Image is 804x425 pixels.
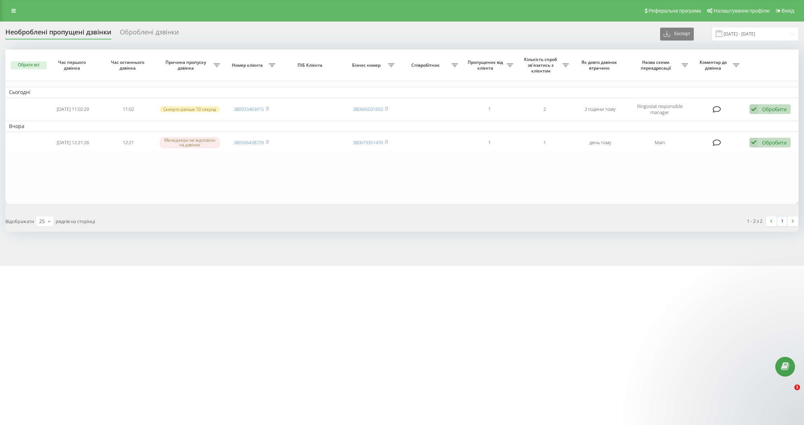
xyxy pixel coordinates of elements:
span: Час першого дзвінка [51,60,94,71]
div: Обробити [762,139,787,146]
td: [DATE] 12:21:26 [45,133,101,152]
div: 25 [39,218,45,225]
button: Експорт [660,28,694,41]
span: Налаштування профілю [714,8,770,14]
td: 11:02 [100,99,156,119]
td: 1 [517,133,572,152]
div: Необроблені пропущені дзвінки [5,28,111,39]
a: 380673351476 [353,139,383,146]
div: Обробити [762,106,787,113]
a: 380506438729 [234,139,264,146]
span: Вихід [782,8,794,14]
a: 380933463915 [234,106,264,112]
span: Час останнього дзвінка [107,60,150,71]
span: 1 [794,384,800,390]
span: Номер клієнта [227,62,269,68]
button: Обрати всі [11,61,47,69]
span: Коментар до дзвінка [695,60,733,71]
td: Main [628,133,692,152]
iframe: Intercom live chat [780,384,797,402]
span: рядків на сторінці [56,218,95,225]
span: Кількість спроб зв'язатись з клієнтом [520,57,562,74]
td: [DATE] 11:02:29 [45,99,101,119]
td: 1 [462,99,517,119]
td: день тому [572,133,628,152]
div: 1 - 2 з 2 [747,217,762,225]
a: 1 [777,216,787,226]
span: Причина пропуску дзвінка [160,60,214,71]
td: Вчора [5,121,799,132]
span: ПІБ Клієнта [285,62,336,68]
td: Сьогодні [5,87,799,98]
span: Бізнес номер [346,62,388,68]
td: 1 [462,133,517,152]
td: 12:21 [100,133,156,152]
td: Ringostat responsible manager [628,99,692,119]
a: 380665031650 [353,106,383,112]
span: Як довго дзвінок втрачено [579,60,622,71]
div: Скинуто раніше 10 секунд [160,106,220,112]
span: Назва схеми переадресації [632,60,682,71]
div: Менеджери не відповіли на дзвінок [160,137,220,148]
td: 2 години тому [572,99,628,119]
div: Оброблені дзвінки [120,28,179,39]
span: Реферальна програма [649,8,701,14]
span: Пропущених від клієнта [465,60,507,71]
span: Співробітник [402,62,452,68]
span: Відображати [5,218,34,225]
td: 2 [517,99,572,119]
